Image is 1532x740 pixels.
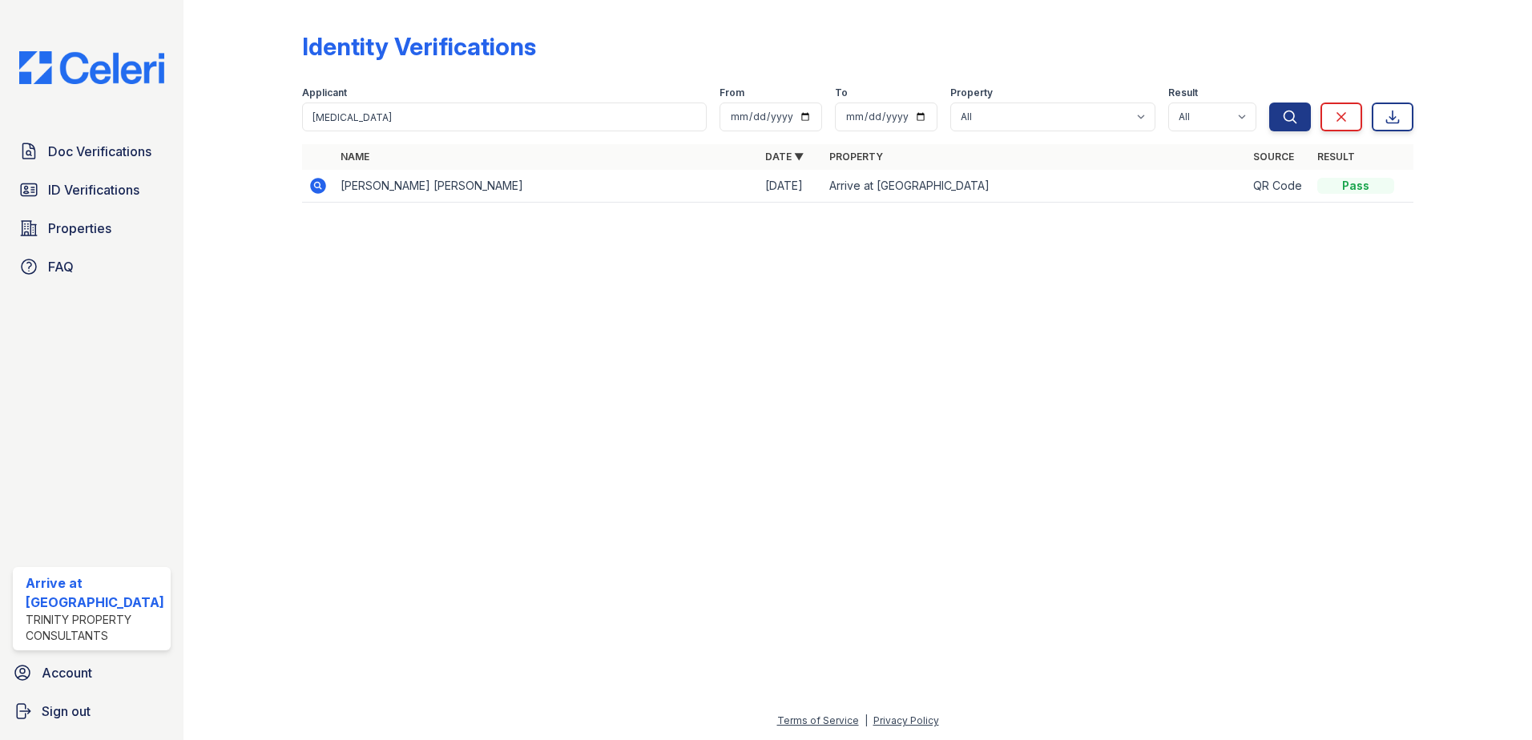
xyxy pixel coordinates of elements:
[341,151,369,163] a: Name
[1253,151,1294,163] a: Source
[13,174,171,206] a: ID Verifications
[13,251,171,283] a: FAQ
[865,714,868,726] div: |
[334,170,759,203] td: [PERSON_NAME] [PERSON_NAME]
[6,657,177,689] a: Account
[302,86,347,99] label: Applicant
[302,103,708,131] input: Search by name or phone number
[48,219,111,238] span: Properties
[1247,170,1311,203] td: QR Code
[1317,178,1394,194] div: Pass
[13,135,171,167] a: Doc Verifications
[950,86,993,99] label: Property
[6,51,177,84] img: CE_Logo_Blue-a8612792a0a2168367f1c8372b55b34899dd931a85d93a1a3d3e32e68fde9ad4.png
[6,695,177,727] a: Sign out
[823,170,1248,203] td: Arrive at [GEOGRAPHIC_DATA]
[759,170,823,203] td: [DATE]
[42,702,91,721] span: Sign out
[765,151,804,163] a: Date ▼
[720,86,744,99] label: From
[1317,151,1355,163] a: Result
[48,142,151,161] span: Doc Verifications
[26,573,164,612] div: Arrive at [GEOGRAPHIC_DATA]
[777,714,859,726] a: Terms of Service
[48,257,74,276] span: FAQ
[1168,86,1198,99] label: Result
[829,151,883,163] a: Property
[835,86,848,99] label: To
[42,663,92,682] span: Account
[873,714,939,726] a: Privacy Policy
[26,612,164,644] div: Trinity Property Consultants
[302,32,536,61] div: Identity Verifications
[48,180,139,199] span: ID Verifications
[13,212,171,244] a: Properties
